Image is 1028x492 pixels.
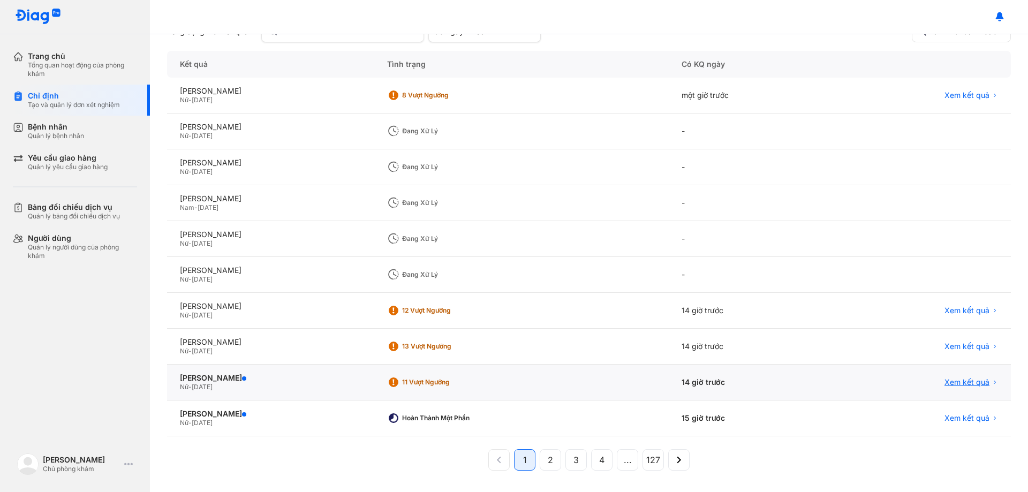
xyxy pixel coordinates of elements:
[192,132,213,140] span: [DATE]
[192,239,213,247] span: [DATE]
[669,293,833,329] div: 14 giờ trước
[514,449,535,471] button: 1
[402,306,488,315] div: 12 Vượt ngưỡng
[180,158,361,168] div: [PERSON_NAME]
[642,449,664,471] button: 127
[180,383,188,391] span: Nữ
[573,453,579,466] span: 3
[565,449,587,471] button: 3
[180,239,188,247] span: Nữ
[180,86,361,96] div: [PERSON_NAME]
[180,122,361,132] div: [PERSON_NAME]
[28,202,120,212] div: Bảng đối chiếu dịch vụ
[28,132,84,140] div: Quản lý bệnh nhân
[28,101,120,109] div: Tạo và quản lý đơn xét nghiệm
[402,342,488,351] div: 13 Vượt ngưỡng
[374,51,668,78] div: Tình trạng
[43,455,120,465] div: [PERSON_NAME]
[28,122,84,132] div: Bệnh nhân
[944,413,989,423] span: Xem kết quả
[669,185,833,221] div: -
[188,168,192,176] span: -
[180,311,188,319] span: Nữ
[944,90,989,100] span: Xem kết quả
[646,453,660,466] span: 127
[188,96,192,104] span: -
[944,306,989,315] span: Xem kết quả
[180,275,188,283] span: Nữ
[523,453,527,466] span: 1
[944,377,989,387] span: Xem kết quả
[669,51,833,78] div: Có KQ ngày
[402,234,488,243] div: Đang xử lý
[188,419,192,427] span: -
[192,96,213,104] span: [DATE]
[180,347,188,355] span: Nữ
[167,51,374,78] div: Kết quả
[180,194,361,203] div: [PERSON_NAME]
[402,91,488,100] div: 8 Vượt ngưỡng
[669,329,833,365] div: 14 giờ trước
[180,132,188,140] span: Nữ
[188,275,192,283] span: -
[944,342,989,351] span: Xem kết quả
[402,270,488,279] div: Đang xử lý
[180,409,361,419] div: [PERSON_NAME]
[180,96,188,104] span: Nữ
[180,337,361,347] div: [PERSON_NAME]
[192,347,213,355] span: [DATE]
[669,257,833,293] div: -
[28,153,108,163] div: Yêu cầu giao hàng
[192,311,213,319] span: [DATE]
[624,453,632,466] span: ...
[188,347,192,355] span: -
[180,266,361,275] div: [PERSON_NAME]
[28,91,120,101] div: Chỉ định
[669,221,833,257] div: -
[192,168,213,176] span: [DATE]
[599,453,604,466] span: 4
[188,132,192,140] span: -
[669,365,833,400] div: 14 giờ trước
[192,419,213,427] span: [DATE]
[17,453,39,475] img: logo
[43,465,120,473] div: Chủ phòng khám
[402,199,488,207] div: Đang xử lý
[192,383,213,391] span: [DATE]
[180,419,188,427] span: Nữ
[28,163,108,171] div: Quản lý yêu cầu giao hàng
[192,275,213,283] span: [DATE]
[402,414,488,422] div: Hoàn thành một phần
[669,149,833,185] div: -
[188,383,192,391] span: -
[669,400,833,436] div: 15 giờ trước
[617,449,638,471] button: ...
[402,127,488,135] div: Đang xử lý
[669,78,833,113] div: một giờ trước
[402,378,488,387] div: 11 Vượt ngưỡng
[180,230,361,239] div: [PERSON_NAME]
[188,311,192,319] span: -
[591,449,613,471] button: 4
[198,203,218,211] span: [DATE]
[669,113,833,149] div: -
[180,168,188,176] span: Nữ
[15,9,61,25] img: logo
[548,453,553,466] span: 2
[402,163,488,171] div: Đang xử lý
[188,239,192,247] span: -
[180,301,361,311] div: [PERSON_NAME]
[28,61,137,78] div: Tổng quan hoạt động của phòng khám
[194,203,198,211] span: -
[28,51,137,61] div: Trang chủ
[28,243,137,260] div: Quản lý người dùng của phòng khám
[28,212,120,221] div: Quản lý bảng đối chiếu dịch vụ
[180,373,361,383] div: [PERSON_NAME]
[28,233,137,243] div: Người dùng
[180,203,194,211] span: Nam
[540,449,561,471] button: 2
